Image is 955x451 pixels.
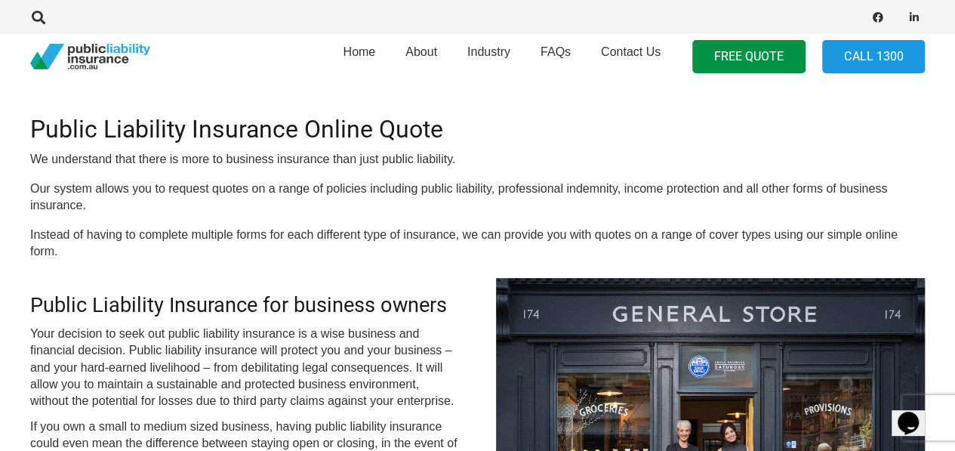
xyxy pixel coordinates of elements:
a: Facebook [867,7,889,28]
span: Your decision to seek out public liability insurance is a wise business and financial decision. P... [30,327,454,408]
p: Instead of having to complete multiple forms for each different type of insurance, we can provide... [30,227,925,261]
span: FAQs [541,45,571,58]
span: Home [343,45,375,58]
p: We understand that there is more to business insurance than just public liability. [30,151,925,168]
h2: Public Liability Insurance Online Quote [30,115,925,144]
p: Our system allows you to request quotes on a range of policies including public liability, profes... [30,181,925,215]
iframe: chat widget [892,391,940,436]
a: About [390,29,452,84]
a: FREE QUOTE [692,40,806,74]
a: pli_logotransparent [30,44,150,70]
span: Contact Us [601,45,661,58]
a: Industry [452,29,525,84]
h3: Public Liability Insurance for business owners [30,293,460,318]
a: Contact Us [586,29,676,84]
a: Call 1300 [822,40,925,74]
span: About [405,45,437,58]
a: LinkedIn [904,7,925,28]
a: Home [328,29,390,84]
a: FAQs [525,29,586,84]
a: Search [23,11,54,24]
span: Industry [467,45,510,58]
